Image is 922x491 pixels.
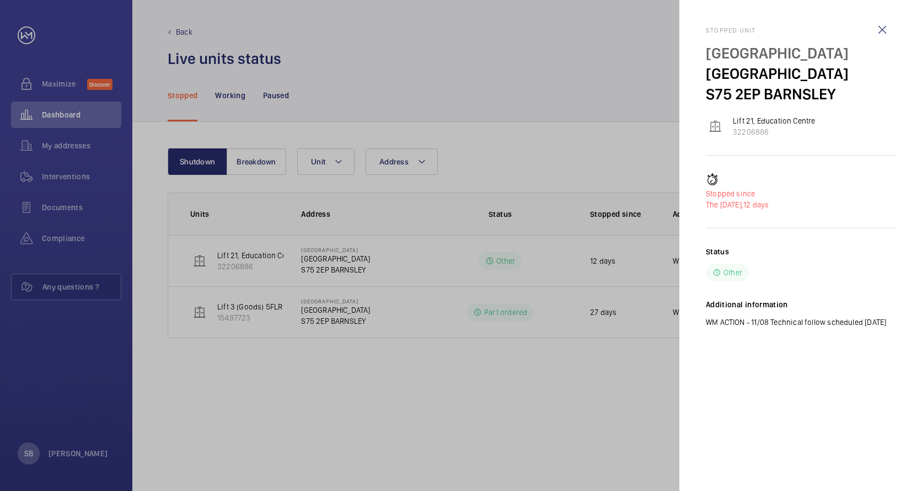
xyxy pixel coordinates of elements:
h2: Stopped unit [706,26,896,34]
p: Other [723,267,742,278]
p: 12 days [706,199,896,210]
p: WM ACTION - 11/08 Technical follow scheduled [DATE] [706,317,896,328]
p: [GEOGRAPHIC_DATA] [706,63,896,84]
h2: Status [706,246,729,257]
p: Lift 21, Education Centre [733,115,816,126]
p: Stopped since [706,188,896,199]
img: elevator.svg [709,120,722,133]
p: [GEOGRAPHIC_DATA] [706,43,896,63]
p: 32206886 [733,126,816,137]
h2: Additional information [706,299,896,310]
p: S75 2EP BARNSLEY [706,84,896,104]
span: The [DATE], [706,200,743,209]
